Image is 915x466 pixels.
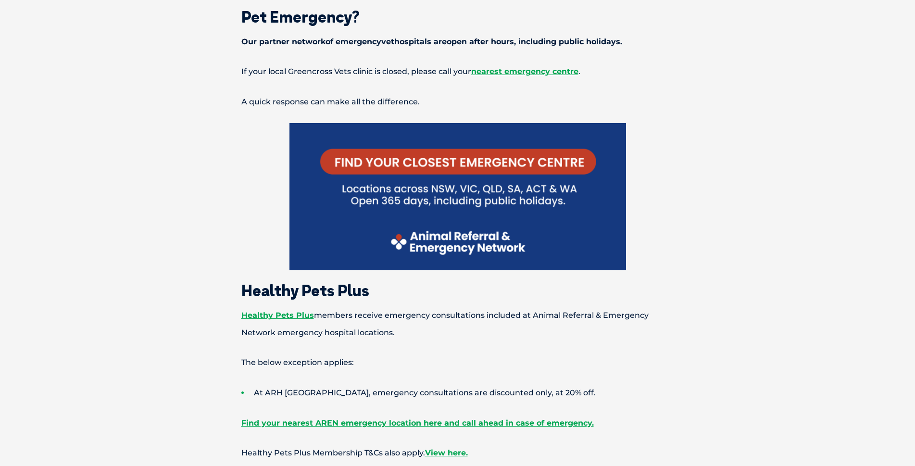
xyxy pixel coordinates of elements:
[208,307,708,341] p: members receive emergency consultations included at Animal Referral & Emergency Network emergency...
[578,67,580,76] span: .
[381,37,394,46] span: vet
[289,123,626,270] img: Find your local emergency centre
[394,37,431,46] span: hospitals
[208,283,708,298] h2: Healthy Pets Plus
[425,448,468,457] a: View here.
[241,67,471,76] span: If your local Greencross Vets clinic is closed, please call your
[241,384,708,402] li: At ARH [GEOGRAPHIC_DATA], emergency consultations are discounted only, at 20% off.
[208,354,708,371] p: The below exception applies:
[471,67,578,76] a: nearest emergency centre
[241,37,326,46] span: Our partner network
[208,444,708,462] p: Healthy Pets Plus Membership T&Cs also apply.
[896,44,906,53] button: Search
[241,311,314,320] a: Healthy Pets Plus
[241,97,420,106] span: A quick response can make all the difference.
[447,37,622,46] span: open after hours, including public holidays.
[434,37,447,46] span: are
[241,418,594,428] a: Find your nearest AREN emergency location here and call ahead in case of emergency.
[326,37,381,46] span: of emergency
[208,9,708,25] h2: Pet Emergency?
